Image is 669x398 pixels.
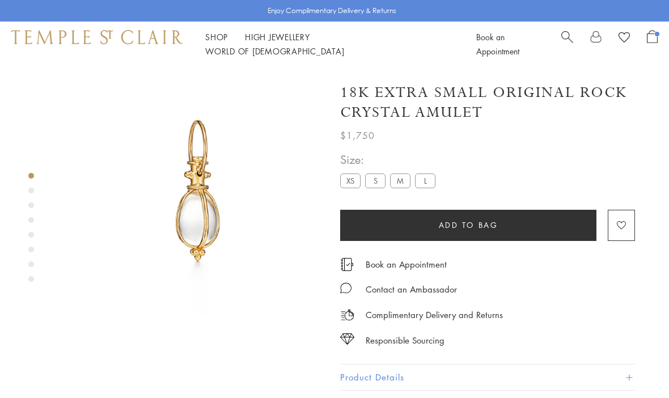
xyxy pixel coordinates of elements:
div: Responsible Sourcing [366,333,444,348]
a: Search [561,30,573,58]
iframe: Gorgias live chat messenger [612,345,658,387]
a: Book an Appointment [366,258,447,270]
img: icon_appointment.svg [340,258,354,271]
a: World of [DEMOGRAPHIC_DATA]World of [DEMOGRAPHIC_DATA] [205,45,344,57]
label: XS [340,173,361,188]
button: Add to bag [340,210,596,241]
a: View Wishlist [619,30,630,47]
div: Product gallery navigation [28,170,34,291]
img: icon_sourcing.svg [340,333,354,345]
img: P55800-E9 [74,67,323,316]
nav: Main navigation [205,30,451,58]
button: Product Details [340,365,635,390]
label: S [365,173,386,188]
a: ShopShop [205,31,228,43]
img: Temple St. Clair [11,30,183,44]
span: Add to bag [439,219,498,231]
h1: 18K Extra Small Original Rock Crystal Amulet [340,83,635,122]
p: Complimentary Delivery and Returns [366,308,503,322]
label: L [415,173,435,188]
span: Size: [340,150,440,169]
a: Book an Appointment [476,31,519,57]
p: Enjoy Complimentary Delivery & Returns [268,5,396,16]
div: Contact an Ambassador [366,282,457,297]
a: High JewelleryHigh Jewellery [245,31,310,43]
img: icon_delivery.svg [340,308,354,322]
a: Open Shopping Bag [647,30,658,58]
label: M [390,173,410,188]
img: MessageIcon-01_2.svg [340,282,352,294]
span: $1,750 [340,128,375,143]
